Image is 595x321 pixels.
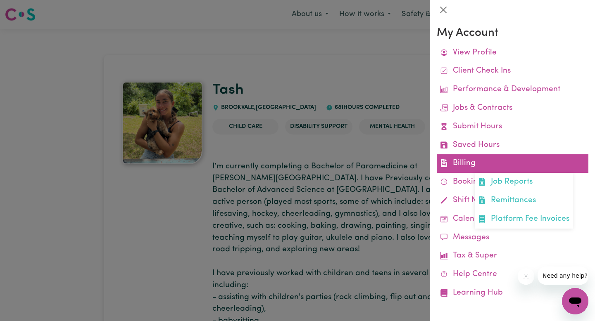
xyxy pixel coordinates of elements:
[437,191,588,210] a: Shift Notes
[437,99,588,118] a: Jobs & Contracts
[437,44,588,62] a: View Profile
[475,173,573,191] a: Job Reports
[437,136,588,155] a: Saved Hours
[562,288,588,314] iframe: Button to launch messaging window
[518,268,534,285] iframe: Close message
[437,154,588,173] a: BillingJob ReportsRemittancesPlatform Fee Invoices
[475,191,573,210] a: Remittances
[538,267,588,285] iframe: Message from company
[437,80,588,99] a: Performance & Development
[437,229,588,247] a: Messages
[437,265,588,284] a: Help Centre
[437,284,588,302] a: Learning Hub
[437,210,588,229] a: Calendar
[437,173,588,191] a: Bookings
[437,247,588,265] a: Tax & Super
[437,26,588,40] h3: My Account
[437,118,588,136] a: Submit Hours
[437,3,450,17] button: Close
[475,210,573,229] a: Platform Fee Invoices
[437,62,588,80] a: Client Check Ins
